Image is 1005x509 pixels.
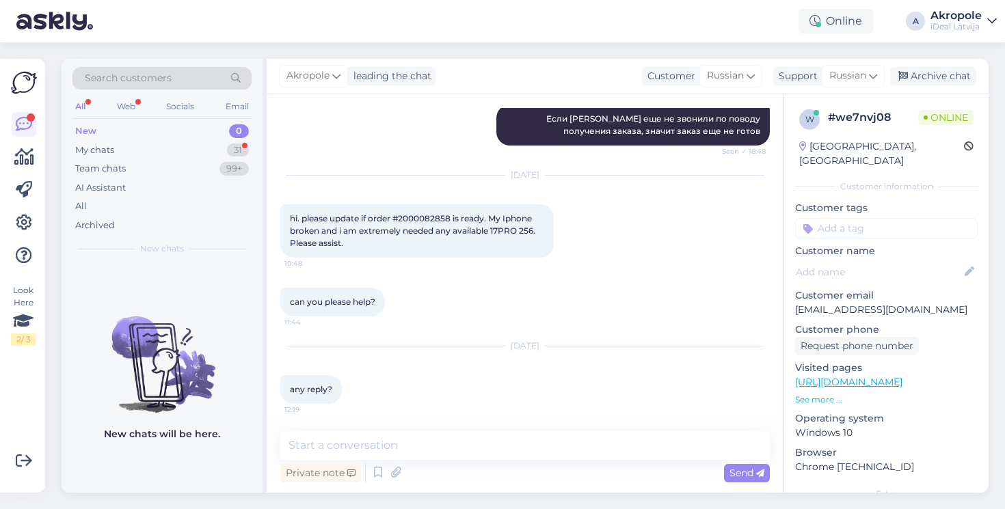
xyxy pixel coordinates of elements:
div: AI Assistant [75,181,126,195]
div: Customer [642,69,695,83]
div: Team chats [75,162,126,176]
p: Customer phone [795,322,978,337]
div: [DATE] [280,340,770,352]
p: Customer tags [795,201,978,215]
div: iDeal Latvija [930,21,982,32]
div: [DATE] [280,169,770,181]
img: Askly Logo [11,70,37,96]
div: Akropole [930,10,982,21]
span: Online [918,110,974,125]
p: Visited pages [795,361,978,375]
div: 31 [227,143,249,157]
span: 10:48 [284,258,336,269]
span: w [805,114,814,124]
div: All [72,98,88,115]
div: leading the chat [348,69,431,83]
div: Online [799,9,873,33]
div: # we7nvj08 [828,109,918,126]
div: 99+ [219,162,249,176]
div: 0 [229,124,249,138]
p: Browser [795,445,978,460]
div: Request phone number [795,337,919,355]
span: Russian [829,68,866,83]
span: 12:19 [284,404,336,415]
div: Private note [280,464,361,482]
img: No chats [62,292,263,415]
div: All [75,200,87,213]
span: Akropole [286,68,330,83]
span: Russian [707,68,744,83]
div: Web [114,98,138,115]
input: Add name [796,264,962,279]
span: hi. please update if order #2000082858 is ready. My Iphone broken and i am extremely needed any a... [290,213,537,248]
span: Если [PERSON_NAME] еще не звонили по поводу получения заказа, значит заказ еще не готов [546,113,762,136]
span: Seen ✓ 18:48 [714,146,766,156]
p: New chats will be here. [104,427,220,441]
span: New chats [140,243,184,255]
input: Add a tag [795,218,978,238]
div: Archive chat [890,67,976,85]
div: Customer information [795,180,978,193]
span: any reply? [290,384,332,394]
div: A [906,12,925,31]
p: Customer name [795,244,978,258]
div: [GEOGRAPHIC_DATA], [GEOGRAPHIC_DATA] [799,139,964,168]
div: Extra [795,488,978,500]
div: My chats [75,143,114,157]
div: Look Here [11,284,36,346]
div: Support [773,69,818,83]
span: can you please help? [290,297,375,307]
span: 11:44 [284,317,336,327]
a: AkropoleiDeal Latvija [930,10,997,32]
p: [EMAIL_ADDRESS][DOMAIN_NAME] [795,303,978,317]
span: Search customers [85,71,172,85]
div: Archived [75,219,115,232]
div: Email [223,98,252,115]
p: Operating system [795,411,978,426]
a: [URL][DOMAIN_NAME] [795,376,902,388]
p: Customer email [795,288,978,303]
div: New [75,124,96,138]
div: Socials [163,98,197,115]
p: Windows 10 [795,426,978,440]
div: 2 / 3 [11,333,36,346]
span: Send [729,467,764,479]
p: See more ... [795,394,978,406]
p: Chrome [TECHNICAL_ID] [795,460,978,474]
